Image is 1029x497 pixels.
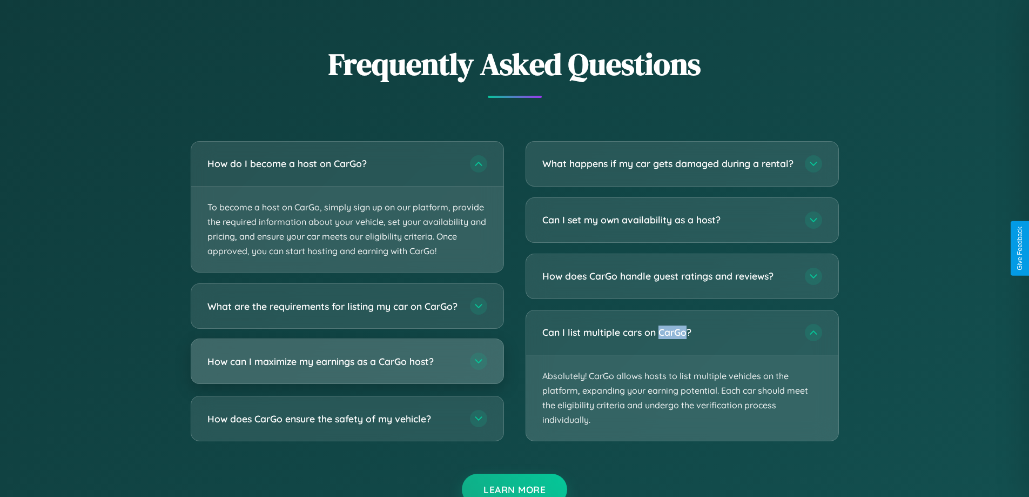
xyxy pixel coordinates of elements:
[207,412,459,426] h3: How does CarGo ensure the safety of my vehicle?
[207,157,459,170] h3: How do I become a host on CarGo?
[526,355,838,441] p: Absolutely! CarGo allows hosts to list multiple vehicles on the platform, expanding your earning ...
[542,269,794,283] h3: How does CarGo handle guest ratings and reviews?
[191,187,503,273] p: To become a host on CarGo, simply sign up on our platform, provide the required information about...
[1016,227,1024,270] div: Give Feedback
[542,213,794,227] h3: Can I set my own availability as a host?
[542,326,794,339] h3: Can I list multiple cars on CarGo?
[207,300,459,313] h3: What are the requirements for listing my car on CarGo?
[207,355,459,368] h3: How can I maximize my earnings as a CarGo host?
[191,43,839,85] h2: Frequently Asked Questions
[542,157,794,170] h3: What happens if my car gets damaged during a rental?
